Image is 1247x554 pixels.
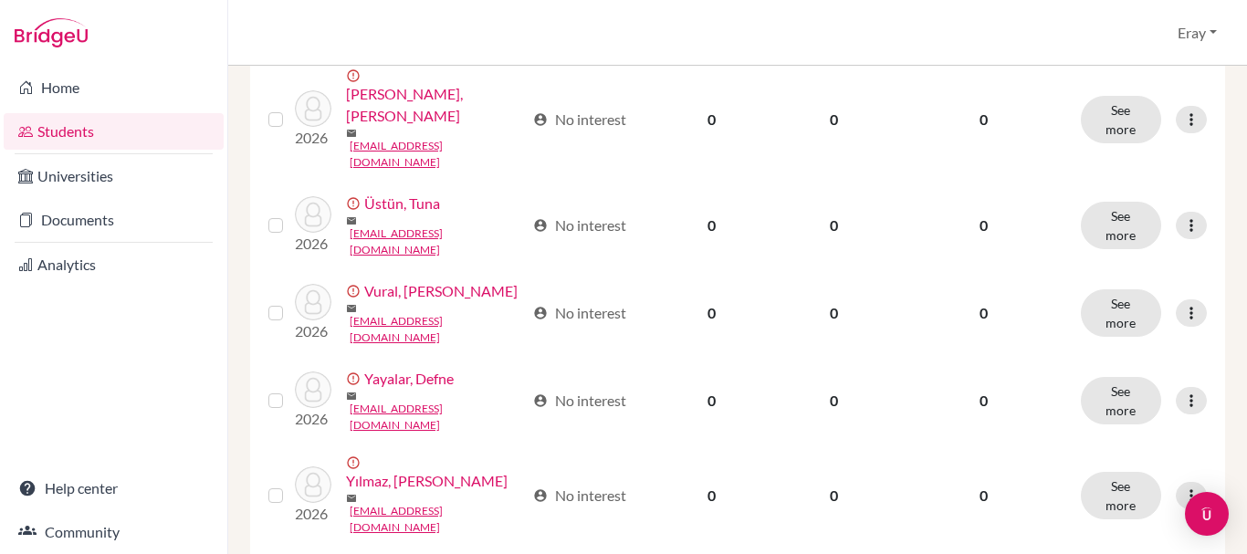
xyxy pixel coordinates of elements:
[533,488,548,503] span: account_circle
[346,83,526,127] a: [PERSON_NAME], [PERSON_NAME]
[346,196,364,211] span: error_outline
[346,493,357,504] span: mail
[364,368,454,390] a: Yayalar, Defne
[346,68,364,83] span: error_outline
[295,466,331,503] img: Yılmaz, Aydın Kaya
[295,127,331,149] p: 2026
[364,280,518,302] a: Vural, [PERSON_NAME]
[771,182,897,269] td: 0
[652,444,771,547] td: 0
[295,196,331,233] img: Üstün, Tuna
[4,470,224,507] a: Help center
[908,302,1059,324] p: 0
[1081,472,1161,519] button: See more
[295,233,331,255] p: 2026
[533,393,548,408] span: account_circle
[1081,289,1161,337] button: See more
[346,303,357,314] span: mail
[346,284,364,298] span: error_outline
[295,503,331,525] p: 2026
[652,57,771,182] td: 0
[1081,202,1161,249] button: See more
[771,444,897,547] td: 0
[4,69,224,106] a: Home
[4,158,224,194] a: Universities
[295,320,331,342] p: 2026
[908,109,1059,131] p: 0
[533,214,626,236] div: No interest
[346,215,357,226] span: mail
[364,193,440,214] a: Üstün, Tuna
[1185,492,1229,536] div: Open Intercom Messenger
[652,182,771,269] td: 0
[4,514,224,550] a: Community
[533,485,626,507] div: No interest
[346,470,508,492] a: Yılmaz, [PERSON_NAME]
[346,128,357,139] span: mail
[4,113,224,150] a: Students
[771,269,897,357] td: 0
[908,485,1059,507] p: 0
[771,57,897,182] td: 0
[295,90,331,127] img: Ünsal, Yaman Efe
[1081,96,1161,143] button: See more
[652,269,771,357] td: 0
[346,455,364,470] span: error_outline
[350,138,526,171] a: [EMAIL_ADDRESS][DOMAIN_NAME]
[346,391,357,402] span: mail
[533,109,626,131] div: No interest
[533,112,548,127] span: account_circle
[652,357,771,444] td: 0
[771,357,897,444] td: 0
[533,218,548,233] span: account_circle
[295,284,331,320] img: Vural, Çağan
[533,390,626,412] div: No interest
[350,313,526,346] a: [EMAIL_ADDRESS][DOMAIN_NAME]
[1081,377,1161,424] button: See more
[908,214,1059,236] p: 0
[350,401,526,434] a: [EMAIL_ADDRESS][DOMAIN_NAME]
[350,225,526,258] a: [EMAIL_ADDRESS][DOMAIN_NAME]
[15,18,88,47] img: Bridge-U
[533,306,548,320] span: account_circle
[1169,16,1225,50] button: Eray
[346,371,364,386] span: error_outline
[4,202,224,238] a: Documents
[295,408,331,430] p: 2026
[350,503,526,536] a: [EMAIL_ADDRESS][DOMAIN_NAME]
[4,246,224,283] a: Analytics
[533,302,626,324] div: No interest
[295,371,331,408] img: Yayalar, Defne
[908,390,1059,412] p: 0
